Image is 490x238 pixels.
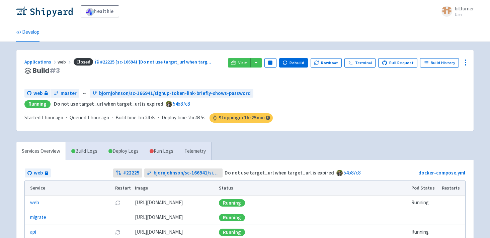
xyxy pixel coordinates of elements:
[30,228,36,236] a: api
[74,58,93,66] span: Closed
[42,114,63,121] time: 1 hour ago
[162,114,187,122] span: Deploy time
[16,23,39,42] a: Develop
[54,101,163,107] strong: Do not use target_url when target_url is expired
[219,214,245,221] div: Running
[115,200,120,206] button: Restart pod
[179,142,211,160] a: Telemetry
[33,90,43,97] span: web
[103,142,144,160] a: Deploy Logs
[344,58,376,68] a: Terminal
[437,6,474,17] a: billturner User
[25,168,51,177] a: web
[123,169,140,177] strong: # 22225
[217,181,409,196] th: Status
[135,199,183,207] span: [DOMAIN_NAME][URL]
[133,181,217,196] th: Image
[66,142,103,160] a: Build Logs
[344,169,360,176] a: 54b87c8
[50,66,60,75] span: # 3
[311,58,342,68] button: Rowboat
[16,142,66,160] a: Services Overview
[420,58,459,68] a: Build History
[210,113,273,123] span: Stopping in 1 hr 25 min
[135,214,183,221] span: [DOMAIN_NAME][URL]
[34,169,43,177] span: web
[378,58,417,68] a: Pull Request
[16,6,73,17] img: Shipyard logo
[238,60,247,66] span: Visit
[58,59,72,65] span: web
[115,114,137,122] span: Build time
[99,90,251,97] span: bjornjohnson/sc-166941/signup-token-link-briefly-shows-password
[72,59,212,65] a: Closed#22225 [sc-166941 ]Do not use target_url when targ...
[219,199,245,207] div: Running
[32,67,60,75] span: Build
[154,169,220,177] span: bjornjohnson/sc-166941/signup-token-link-briefly-shows-password
[24,100,51,108] div: Running
[225,169,334,176] strong: Do not use target_url when target_url is expired
[30,214,46,221] a: migrate
[264,58,276,68] button: Pause
[81,5,119,17] a: healthie
[138,114,155,122] span: 1m 24.4s
[25,181,113,196] th: Service
[30,199,39,207] a: web
[70,114,109,121] span: Queued
[115,230,120,235] button: Restart pod
[144,142,179,160] a: Run Logs
[409,181,440,196] th: Pod Status
[418,169,465,176] a: docker-compose.yml
[135,228,183,236] span: [DOMAIN_NAME][URL]
[87,114,109,121] time: 1 hour ago
[455,12,474,17] small: User
[279,58,308,68] button: Rebuild
[24,114,63,121] span: Started
[228,58,251,68] a: Visit
[24,89,51,98] a: web
[24,113,273,123] div: · · ·
[144,168,223,177] a: bjornjohnson/sc-166941/signup-token-link-briefly-shows-password
[113,181,133,196] th: Restart
[100,59,211,65] span: #22225 [sc-166941 ]Do not use target_url when targ ...
[24,59,58,65] a: Applications
[440,181,465,196] th: Restarts
[113,168,142,177] a: #22225
[188,114,206,122] span: 2m 48.5s
[173,101,190,107] a: 54b87c8
[455,5,474,12] span: billturner
[90,89,253,98] a: bjornjohnson/sc-166941/signup-token-link-briefly-shows-password
[409,196,440,210] td: Running
[51,89,79,98] a: master
[61,90,77,97] span: master
[82,90,87,97] span: ←
[219,229,245,236] div: Running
